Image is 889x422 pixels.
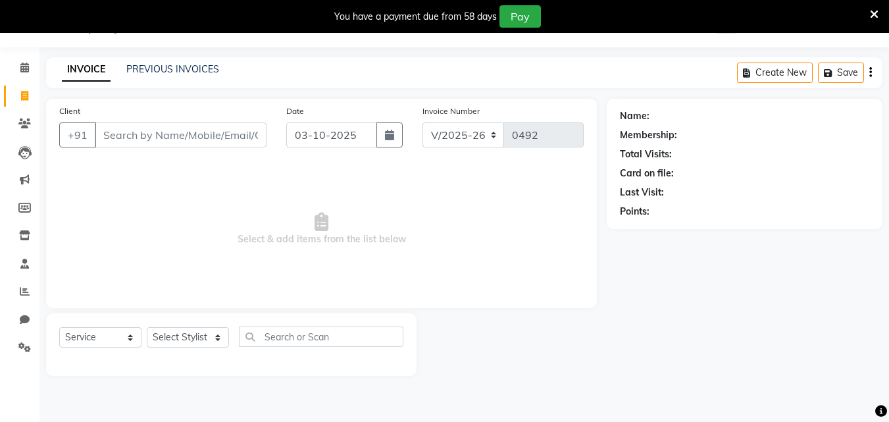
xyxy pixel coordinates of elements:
div: Membership: [620,128,677,142]
label: Date [286,105,304,117]
button: Save [818,63,864,83]
div: You have a payment due from 58 days [334,10,497,24]
button: +91 [59,122,96,147]
div: Points: [620,205,649,219]
span: Select & add items from the list below [59,163,584,295]
div: Last Visit: [620,186,664,199]
div: Name: [620,109,649,123]
input: Search or Scan [239,327,403,347]
a: PREVIOUS INVOICES [126,63,219,75]
a: INVOICE [62,58,111,82]
input: Search by Name/Mobile/Email/Code [95,122,267,147]
button: Create New [737,63,813,83]
div: Card on file: [620,167,674,180]
button: Pay [499,5,541,28]
label: Invoice Number [422,105,480,117]
div: Total Visits: [620,147,672,161]
label: Client [59,105,80,117]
